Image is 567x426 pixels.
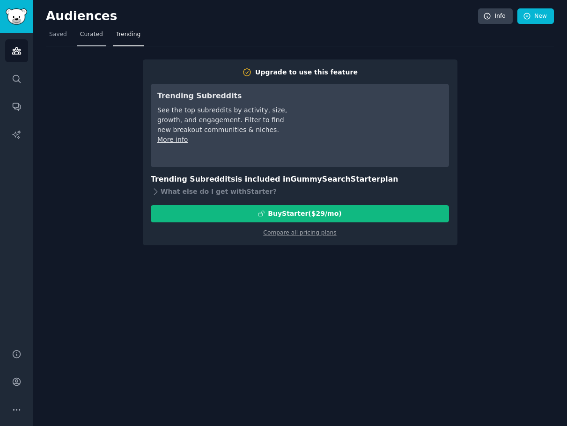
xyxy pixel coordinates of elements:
a: More info [157,136,188,143]
h2: Audiences [46,9,478,24]
h3: Trending Subreddits [157,90,289,102]
h3: Trending Subreddits is included in plan [151,174,449,185]
span: Saved [49,30,67,39]
a: Curated [77,27,106,46]
div: Buy Starter ($ 29 /mo ) [268,209,341,219]
div: See the top subreddits by activity, size, growth, and engagement. Filter to find new breakout com... [157,105,289,135]
button: BuyStarter($29/mo) [151,205,449,222]
a: Info [478,8,513,24]
a: Compare all pricing plans [263,229,336,236]
span: Trending [116,30,140,39]
img: GummySearch logo [6,8,27,25]
span: Curated [80,30,103,39]
a: New [517,8,554,24]
a: Saved [46,27,70,46]
div: What else do I get with Starter ? [151,185,449,198]
span: GummySearch Starter [291,175,380,184]
a: Trending [113,27,144,46]
div: Upgrade to use this feature [255,67,358,77]
iframe: YouTube video player [302,90,442,161]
